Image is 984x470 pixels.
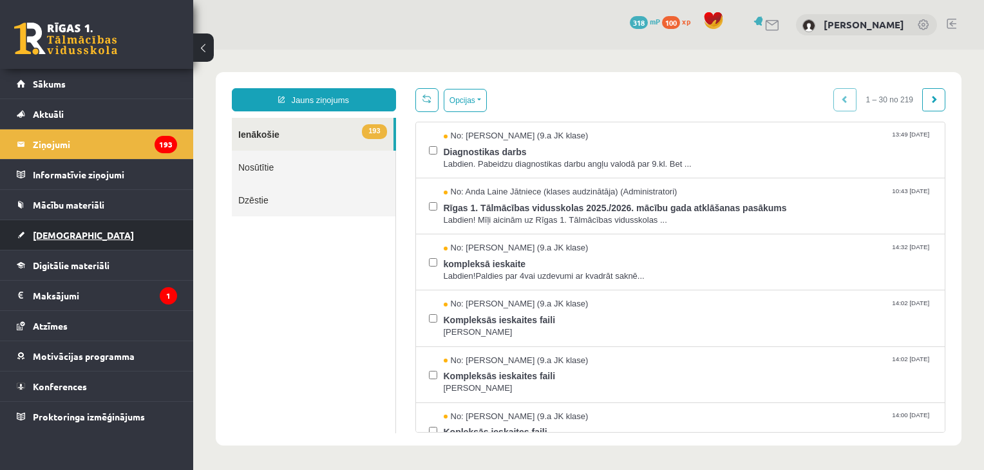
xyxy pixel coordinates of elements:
[39,68,200,101] a: 193Ienākošie
[33,160,177,189] legend: Informatīvie ziņojumi
[696,136,739,146] span: 10:43 [DATE]
[251,317,739,333] span: Kompleksās ieskaites faili
[33,320,68,332] span: Atzīmes
[251,93,739,109] span: Diagnostikas darbs
[17,190,177,220] a: Mācību materiāli
[663,39,730,62] span: 1 – 30 no 219
[17,160,177,189] a: Informatīvie ziņojumi
[696,249,739,258] span: 14:02 [DATE]
[696,80,739,90] span: 13:49 [DATE]
[696,361,739,371] span: 14:00 [DATE]
[251,80,395,93] span: No: [PERSON_NAME] (9.a JK klase)
[251,149,739,165] span: Rīgas 1. Tālmācības vidusskolas 2025./2026. mācību gada atklāšanas pasākums
[251,373,739,389] span: Kopleksās ieskaites faili
[251,221,739,233] span: Labdien!Paldies par 4vai uzdevumi ar kvadrāt saknē...
[17,220,177,250] a: [DEMOGRAPHIC_DATA]
[17,250,177,280] a: Digitālie materiāli
[662,16,697,26] a: 100 xp
[17,371,177,401] a: Konferences
[630,16,648,29] span: 318
[251,361,739,401] a: No: [PERSON_NAME] (9.a JK klase) 14:00 [DATE] Kopleksās ieskaites faili
[17,99,177,129] a: Aktuāli
[251,249,739,288] a: No: [PERSON_NAME] (9.a JK klase) 14:02 [DATE] Kompleksās ieskaites faili [PERSON_NAME]
[251,136,739,176] a: No: Anda Laine Jātniece (klases audzinātāja) (Administratori) 10:43 [DATE] Rīgas 1. Tālmācības vi...
[17,341,177,371] a: Motivācijas programma
[33,229,134,241] span: [DEMOGRAPHIC_DATA]
[33,78,66,89] span: Sākums
[696,193,739,202] span: 14:32 [DATE]
[155,136,177,153] i: 193
[251,305,739,345] a: No: [PERSON_NAME] (9.a JK klase) 14:02 [DATE] Kompleksās ieskaites faili [PERSON_NAME]
[39,39,203,62] a: Jauns ziņojums
[251,193,395,205] span: No: [PERSON_NAME] (9.a JK klase)
[251,249,395,261] span: No: [PERSON_NAME] (9.a JK klase)
[630,16,660,26] a: 318 mP
[169,75,193,89] span: 193
[33,108,64,120] span: Aktuāli
[251,80,739,120] a: No: [PERSON_NAME] (9.a JK klase) 13:49 [DATE] Diagnostikas darbs Labdien. Pabeidzu diagnostikas d...
[17,402,177,431] a: Proktoringa izmēģinājums
[251,205,739,221] span: kompleksā ieskaite
[33,281,177,310] legend: Maksājumi
[682,16,690,26] span: xp
[14,23,117,55] a: Rīgas 1. Tālmācības vidusskola
[251,193,739,232] a: No: [PERSON_NAME] (9.a JK klase) 14:32 [DATE] kompleksā ieskaite Labdien!Paldies par 4vai uzdevum...
[33,129,177,159] legend: Ziņojumi
[39,134,202,167] a: Dzēstie
[251,136,484,149] span: No: Anda Laine Jātniece (klases audzinātāja) (Administratori)
[251,109,739,121] span: Labdien. Pabeidzu diagnostikas darbu angļu valodā par 9.kl. Bet ...
[251,39,294,62] button: Opcijas
[251,261,739,277] span: Kompleksās ieskaites faili
[662,16,680,29] span: 100
[251,165,739,177] span: Labdien! Mīļi aicinām uz Rīgas 1. Tālmācības vidusskolas ...
[33,381,87,392] span: Konferences
[251,277,739,289] span: [PERSON_NAME]
[33,411,145,422] span: Proktoringa izmēģinājums
[33,199,104,211] span: Mācību materiāli
[17,281,177,310] a: Maksājumi1
[251,305,395,317] span: No: [PERSON_NAME] (9.a JK klase)
[17,129,177,159] a: Ziņojumi193
[802,19,815,32] img: Renārs Kirins
[824,18,904,31] a: [PERSON_NAME]
[160,287,177,305] i: 1
[251,361,395,373] span: No: [PERSON_NAME] (9.a JK klase)
[39,101,202,134] a: Nosūtītie
[650,16,660,26] span: mP
[17,311,177,341] a: Atzīmes
[696,305,739,315] span: 14:02 [DATE]
[17,69,177,99] a: Sākums
[33,259,109,271] span: Digitālie materiāli
[251,333,739,345] span: [PERSON_NAME]
[33,350,135,362] span: Motivācijas programma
